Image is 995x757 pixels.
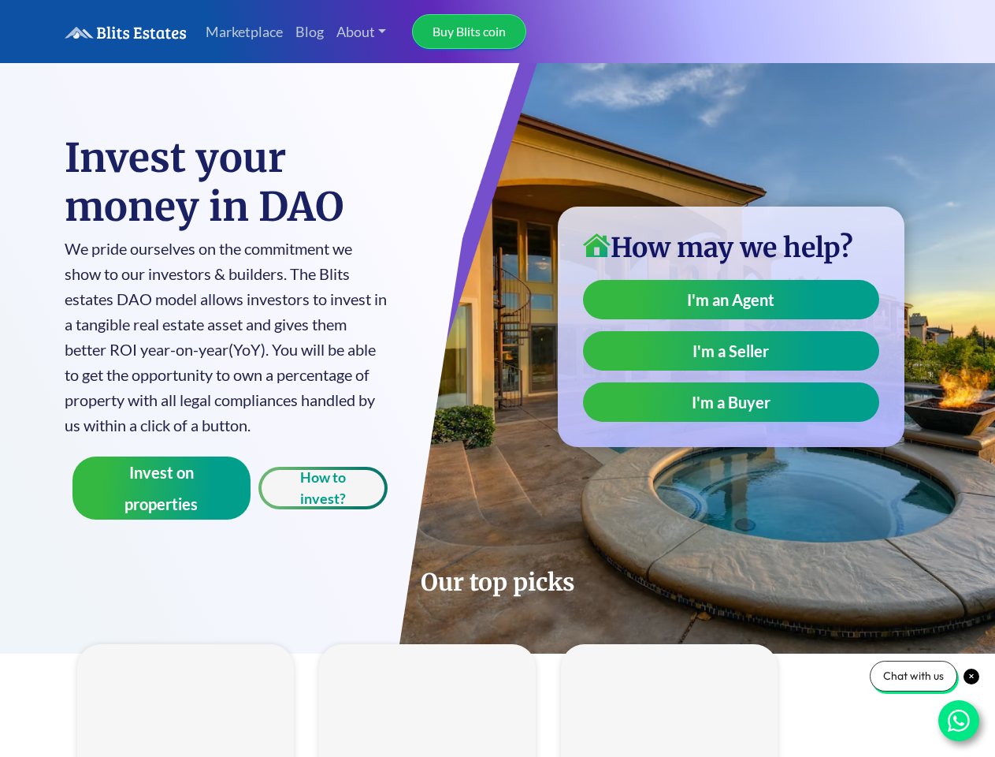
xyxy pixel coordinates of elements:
a: I'm a Seller [583,331,879,371]
h2: Our top picks [65,567,931,597]
a: I'm a Buyer [583,382,879,422]
div: Chat with us [870,661,957,692]
a: Buy Blits coin [412,14,526,49]
h3: How may we help? [583,232,879,264]
a: About [330,15,393,49]
a: I'm an Agent [583,280,879,319]
button: How to invest? [258,467,388,509]
img: logo.6a08bd47fd1234313fe35534c588d03a.svg [65,26,187,39]
a: Blog [289,15,330,49]
img: home-icon [583,233,611,257]
p: We pride ourselves on the commitment we show to our investors & builders. The Blits estates DAO m... [65,236,388,438]
a: Marketplace [199,15,289,49]
button: Invest on properties [72,457,251,520]
h1: Invest your money in DAO [65,134,388,232]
